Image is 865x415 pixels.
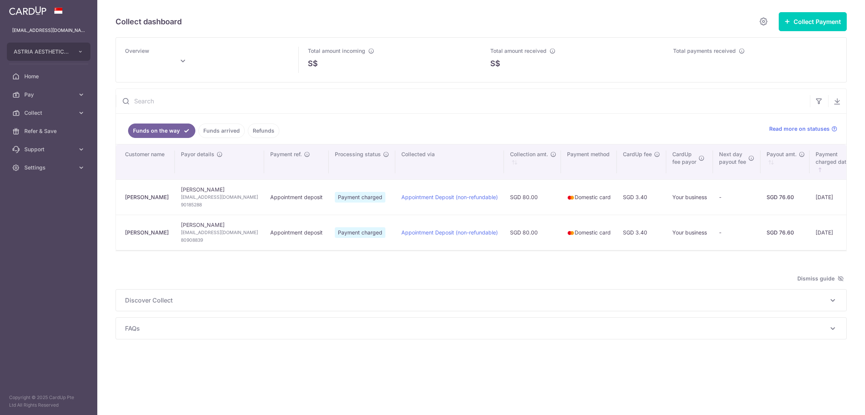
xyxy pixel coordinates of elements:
[767,193,803,201] div: SGD 76.60
[181,236,258,244] span: 80908839
[175,144,264,179] th: Payor details
[510,150,548,158] span: Collection amt.
[567,194,575,201] img: mastercard-sm-87a3fd1e0bddd137fecb07648320f44c262e2538e7db6024463105ddbc961eb2.png
[335,192,385,203] span: Payment charged
[264,179,329,215] td: Appointment deposit
[713,144,760,179] th: Next daypayout fee
[125,296,828,305] span: Discover Collect
[181,201,258,209] span: 90185288
[810,144,862,179] th: Paymentcharged date : activate to sort column ascending
[816,392,857,411] iframe: Opens a widget where you can find more information
[12,27,85,34] p: [EMAIL_ADDRESS][DOMAIN_NAME]
[666,144,713,179] th: CardUpfee payor
[779,12,847,31] button: Collect Payment
[181,193,258,201] span: [EMAIL_ADDRESS][DOMAIN_NAME]
[617,215,666,250] td: SGD 3.40
[504,215,561,250] td: SGD 80.00
[767,150,797,158] span: Payout amt.
[24,109,74,117] span: Collect
[673,48,736,54] span: Total payments received
[125,296,837,305] p: Discover Collect
[797,274,844,283] span: Dismiss guide
[116,144,175,179] th: Customer name
[116,89,810,113] input: Search
[490,58,500,69] span: S$
[504,144,561,179] th: Collection amt. : activate to sort column ascending
[116,16,182,28] h5: Collect dashboard
[24,164,74,171] span: Settings
[24,146,74,153] span: Support
[623,150,652,158] span: CardUp fee
[125,48,149,54] span: Overview
[14,48,70,55] span: ASTRIA AESTHETICS PTE. LTD.
[561,215,617,250] td: Domestic card
[713,179,760,215] td: -
[308,48,365,54] span: Total amount incoming
[335,227,385,238] span: Payment charged
[264,144,329,179] th: Payment ref.
[713,215,760,250] td: -
[24,91,74,98] span: Pay
[401,229,498,236] a: Appointment Deposit (non-refundable)
[490,48,547,54] span: Total amount received
[125,324,837,333] p: FAQs
[125,193,169,201] div: [PERSON_NAME]
[666,179,713,215] td: Your business
[329,144,395,179] th: Processing status
[9,6,46,15] img: CardUp
[308,58,318,69] span: S$
[810,215,862,250] td: [DATE]
[264,215,329,250] td: Appointment deposit
[769,125,830,133] span: Read more on statuses
[617,179,666,215] td: SGD 3.40
[335,150,381,158] span: Processing status
[719,150,746,166] span: Next day payout fee
[666,215,713,250] td: Your business
[198,124,245,138] a: Funds arrived
[128,124,195,138] a: Funds on the way
[270,150,302,158] span: Payment ref.
[760,144,810,179] th: Payout amt. : activate to sort column ascending
[617,144,666,179] th: CardUp fee
[395,144,504,179] th: Collected via
[504,179,561,215] td: SGD 80.00
[125,324,828,333] span: FAQs
[175,215,264,250] td: [PERSON_NAME]
[181,150,214,158] span: Payor details
[181,229,258,236] span: [EMAIL_ADDRESS][DOMAIN_NAME]
[248,124,279,138] a: Refunds
[561,179,617,215] td: Domestic card
[175,179,264,215] td: [PERSON_NAME]
[24,127,74,135] span: Refer & Save
[816,150,849,166] span: Payment charged date
[769,125,837,133] a: Read more on statuses
[767,229,803,236] div: SGD 76.60
[561,144,617,179] th: Payment method
[810,179,862,215] td: [DATE]
[401,194,498,200] a: Appointment Deposit (non-refundable)
[125,229,169,236] div: [PERSON_NAME]
[7,43,90,61] button: ASTRIA AESTHETICS PTE. LTD.
[672,150,696,166] span: CardUp fee payor
[567,229,575,237] img: mastercard-sm-87a3fd1e0bddd137fecb07648320f44c262e2538e7db6024463105ddbc961eb2.png
[24,73,74,80] span: Home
